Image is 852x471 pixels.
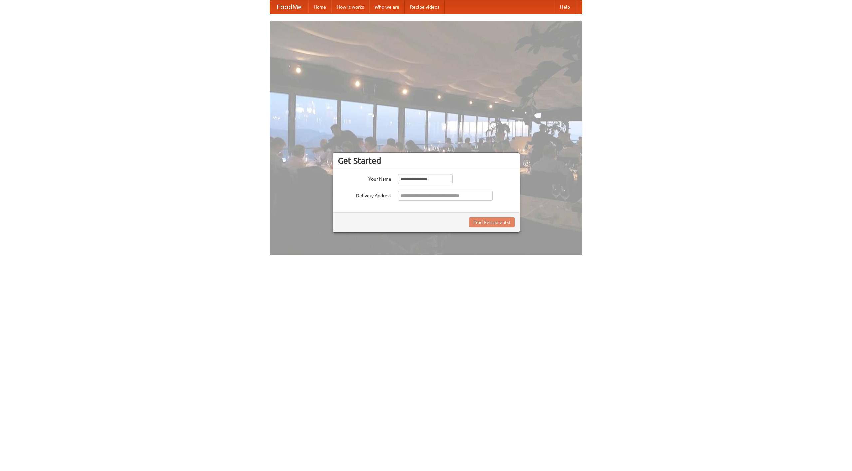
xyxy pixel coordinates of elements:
a: Who we are [369,0,405,14]
a: FoodMe [270,0,308,14]
a: How it works [331,0,369,14]
button: Find Restaurants! [469,217,515,227]
a: Recipe videos [405,0,445,14]
h3: Get Started [338,156,515,166]
a: Help [555,0,575,14]
label: Your Name [338,174,391,182]
a: Home [308,0,331,14]
label: Delivery Address [338,191,391,199]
